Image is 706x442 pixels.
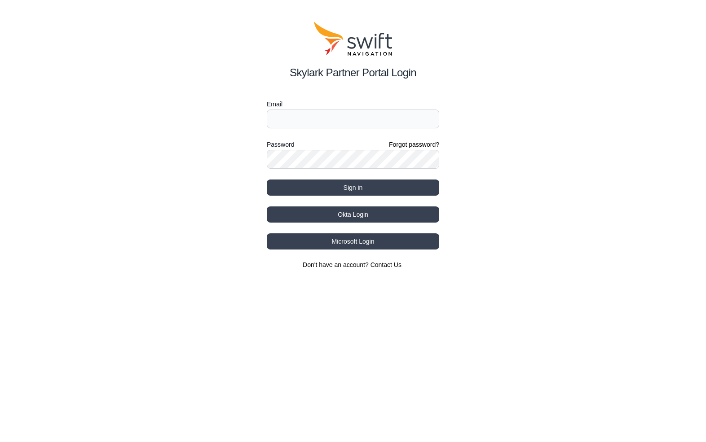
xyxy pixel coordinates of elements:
a: Contact Us [371,261,402,268]
label: Email [267,99,439,109]
label: Password [267,139,294,150]
button: Okta Login [267,206,439,223]
section: Don't have an account? [267,260,439,269]
h2: Skylark Partner Portal Login [267,65,439,81]
button: Microsoft Login [267,233,439,249]
a: Forgot password? [389,140,439,149]
button: Sign in [267,179,439,196]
